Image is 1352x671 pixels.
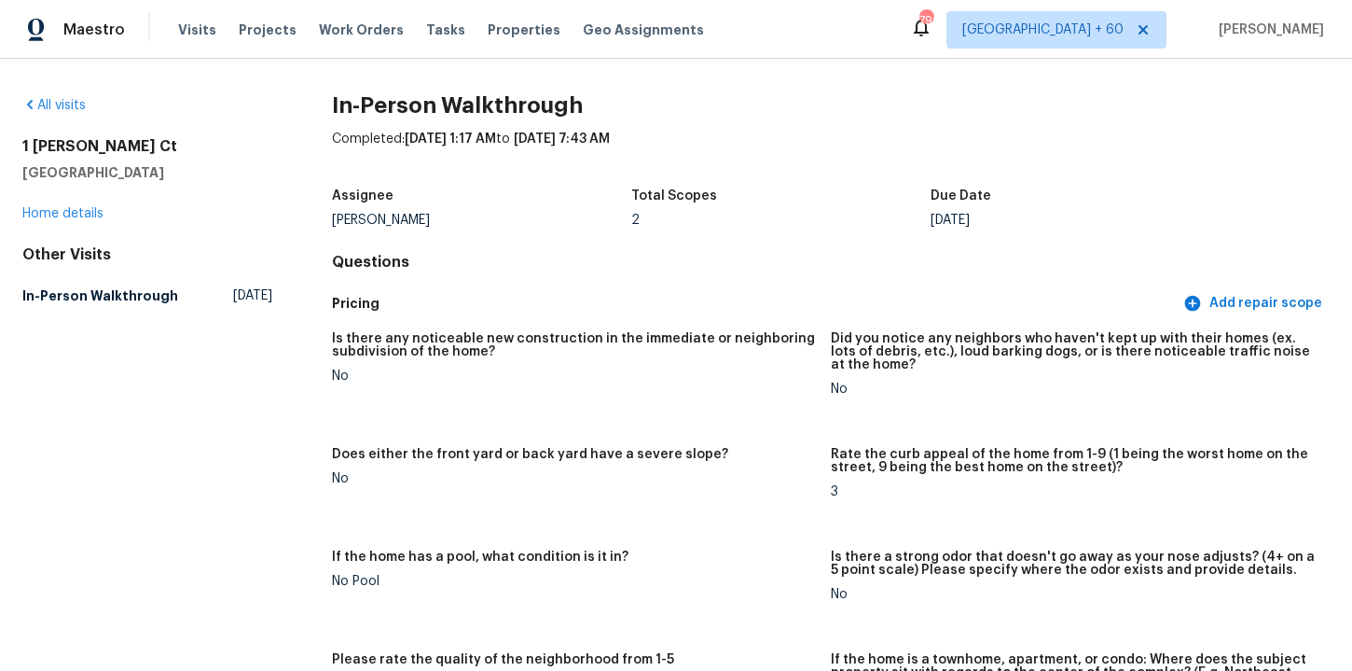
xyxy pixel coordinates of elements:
[319,21,404,39] span: Work Orders
[831,588,1315,601] div: No
[332,214,631,227] div: [PERSON_NAME]
[22,99,86,112] a: All visits
[831,332,1315,371] h5: Did you notice any neighbors who haven't kept up with their homes (ex. lots of debris, etc.), lou...
[831,485,1315,498] div: 3
[178,21,216,39] span: Visits
[1187,292,1322,315] span: Add repair scope
[332,448,728,461] h5: Does either the front yard or back yard have a severe slope?
[931,214,1230,227] div: [DATE]
[332,370,816,383] div: No
[332,96,1330,115] h2: In-Person Walkthrough
[332,130,1330,178] div: Completed: to
[332,653,674,666] h5: Please rate the quality of the neighborhood from 1-5
[22,163,272,182] h5: [GEOGRAPHIC_DATA]
[332,253,1330,272] h4: Questions
[332,332,816,358] h5: Is there any noticeable new construction in the immediate or neighboring subdivision of the home?
[919,11,932,30] div: 796
[631,189,717,203] h5: Total Scopes
[22,279,272,313] a: In-Person Walkthrough[DATE]
[332,551,628,564] h5: If the home has a pool, what condition is it in?
[931,189,991,203] h5: Due Date
[233,287,272,305] span: [DATE]
[332,472,816,485] div: No
[488,21,560,39] span: Properties
[332,575,816,588] div: No Pool
[1180,287,1330,321] button: Add repair scope
[332,294,1180,314] h5: Pricing
[405,133,496,146] span: [DATE] 1:17 AM
[831,383,1315,396] div: No
[22,137,272,156] h2: 1 [PERSON_NAME] Ct
[22,207,103,220] a: Home details
[631,214,931,227] div: 2
[22,287,178,305] h5: In-Person Walkthrough
[962,21,1124,39] span: [GEOGRAPHIC_DATA] + 60
[22,245,272,264] div: Other Visits
[831,448,1315,474] h5: Rate the curb appeal of the home from 1-9 (1 being the worst home on the street, 9 being the best...
[583,21,704,39] span: Geo Assignments
[426,23,465,36] span: Tasks
[831,551,1315,577] h5: Is there a strong odor that doesn't go away as your nose adjusts? (4+ on a 5 point scale) Please ...
[239,21,297,39] span: Projects
[1211,21,1324,39] span: [PERSON_NAME]
[63,21,125,39] span: Maestro
[514,133,610,146] span: [DATE] 7:43 AM
[332,189,393,203] h5: Assignee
